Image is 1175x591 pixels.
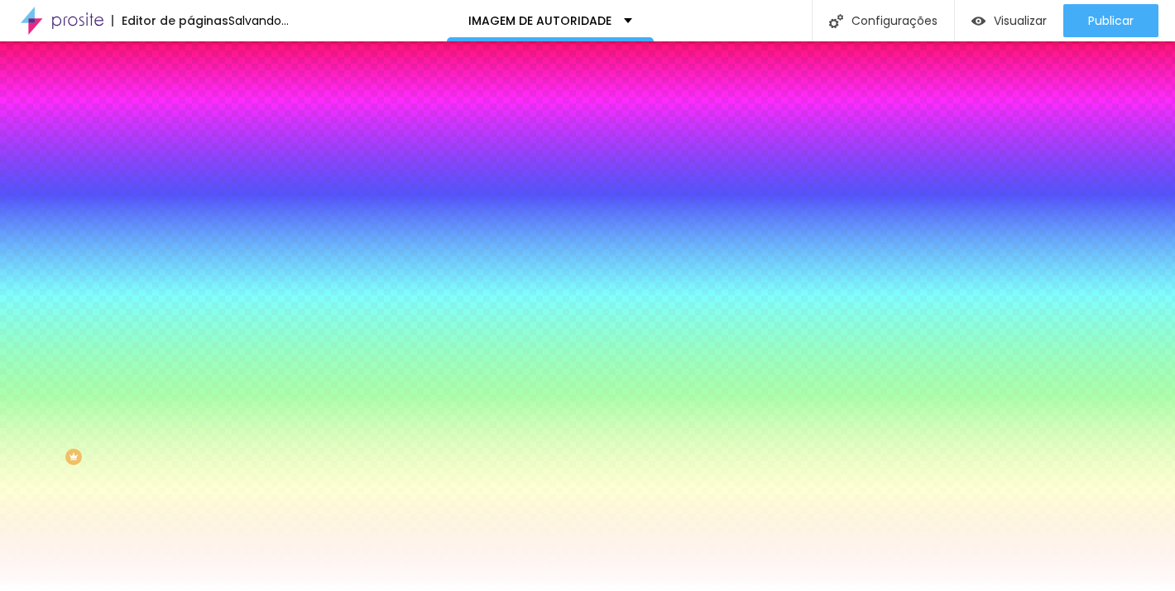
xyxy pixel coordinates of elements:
[468,15,611,26] p: IMAGEM DE AUTORIDADE
[1063,4,1158,37] button: Publicar
[228,15,289,26] div: Salvando...
[971,14,986,28] img: view-1.svg
[994,14,1047,27] span: Visualizar
[112,15,228,26] div: Editor de páginas
[829,14,843,28] img: Icone
[955,4,1063,37] button: Visualizar
[1088,14,1134,27] span: Publicar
